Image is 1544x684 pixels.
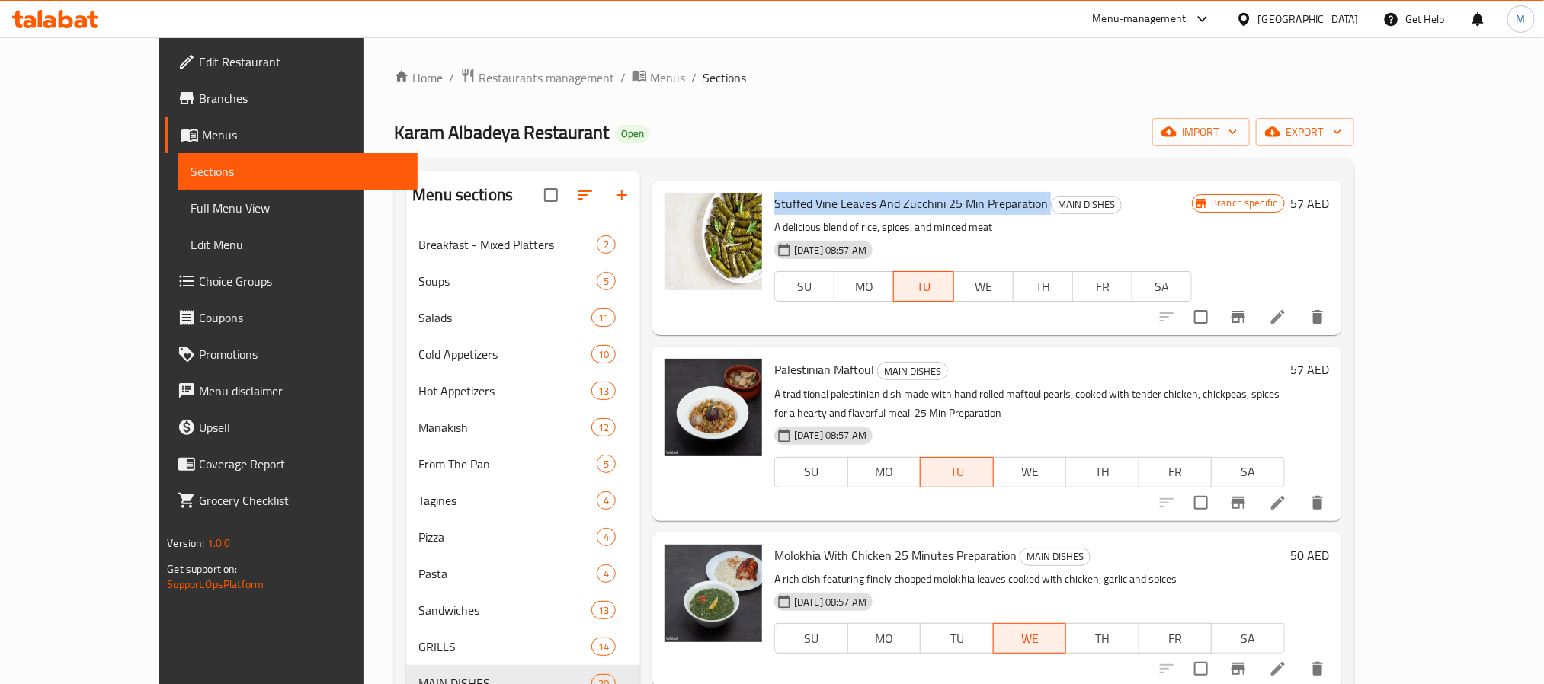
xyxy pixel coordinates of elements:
span: [DATE] 08:57 AM [788,428,873,443]
h2: Menu sections [412,184,513,206]
div: Soups [418,272,597,290]
span: 4 [597,494,615,508]
button: SU [774,457,848,487]
span: Menus [202,126,405,144]
img: Palestinian Maftoul [665,359,762,456]
span: Hot Appetizers [418,382,591,400]
span: [DATE] 08:57 AM [788,243,873,257]
span: MAIN DISHES [1052,196,1121,213]
button: WE [953,271,1014,302]
div: Manakish12 [406,409,640,446]
span: TH [1072,461,1133,483]
span: TH [1020,276,1067,298]
div: items [597,564,616,583]
div: items [597,455,616,473]
button: TU [920,623,994,654]
span: Coupons [199,308,405,327]
a: Edit menu item [1269,308,1287,326]
a: Full Menu View [178,190,417,226]
span: Pasta [418,564,597,583]
span: Edit Menu [191,235,405,254]
span: FR [1079,276,1126,298]
div: items [597,528,616,546]
div: Cold Appetizers10 [406,336,640,372]
nav: breadcrumb [394,68,1353,88]
span: Menu disclaimer [199,382,405,400]
div: Salads [418,308,591,327]
a: Promotions [165,336,417,372]
div: items [597,272,616,290]
span: Promotions [199,345,405,363]
a: Coupons [165,299,417,336]
span: Select to update [1185,301,1217,333]
button: import [1152,118,1250,146]
img: Molokhia With Chicken 25 Minutes Preparation [665,545,762,642]
div: Pizza4 [406,519,640,555]
div: Menu-management [1093,10,1187,28]
span: Manakish [418,418,591,436]
div: Breakfast - Mixed Platters2 [406,226,640,263]
div: MAIN DISHES [877,362,948,380]
span: [DATE] 08:57 AM [788,595,873,609]
p: A rich dish featuring finely chopped molokhia leaves cooked with chicken, garlic and spices [774,570,1285,589]
h6: 57 AED [1291,359,1330,380]
button: delete [1299,484,1336,521]
span: WE [1000,628,1061,650]
span: From The Pan [418,455,597,473]
div: items [591,382,616,400]
button: SU [774,271,834,302]
span: SA [1218,461,1279,483]
span: Palestinian Maftoul [774,358,874,381]
span: MAIN DISHES [878,363,947,380]
span: Full Menu View [191,199,405,217]
span: Stuffed Vine Leaves And Zucchini 25 Min Preparation [774,192,1048,215]
button: export [1256,118,1354,146]
span: Sort sections [567,177,604,213]
span: Tagines [418,491,597,510]
a: Grocery Checklist [165,482,417,519]
span: FR [1145,628,1206,650]
button: TU [920,457,994,487]
span: SA [1218,628,1279,650]
div: GRILLS14 [406,628,640,665]
div: items [597,235,616,254]
span: GRILLS [418,638,591,656]
span: Grocery Checklist [199,491,405,510]
span: Get support on: [167,559,237,579]
div: Sandwiches13 [406,592,640,628]
span: Sandwiches [418,601,591,619]
a: Home [394,69,443,87]
span: TH [1072,628,1133,650]
li: / [691,69,697,87]
button: TH [1065,457,1139,487]
span: MO [854,628,915,650]
span: Molokhia With Chicken 25 Minutes Preparation [774,544,1017,567]
button: MO [847,457,921,487]
span: Restaurants management [479,69,614,87]
button: TH [1065,623,1139,654]
div: items [591,345,616,363]
button: TU [893,271,953,302]
button: delete [1299,299,1336,335]
span: Choice Groups [199,272,405,290]
div: items [591,601,616,619]
h6: 50 AED [1291,545,1330,566]
div: Tagines4 [406,482,640,519]
p: A traditional palestinian dish made with hand rolled maftoul pearls, cooked with tender chicken, ... [774,385,1285,423]
span: 14 [592,640,615,654]
span: export [1268,123,1342,142]
button: FR [1072,271,1132,302]
a: Branches [165,80,417,117]
span: Breakfast - Mixed Platters [418,235,597,254]
span: Menus [650,69,685,87]
span: Branches [199,89,405,107]
button: Add section [604,177,640,213]
span: 2 [597,238,615,252]
button: FR [1139,457,1212,487]
div: Pasta4 [406,555,640,592]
